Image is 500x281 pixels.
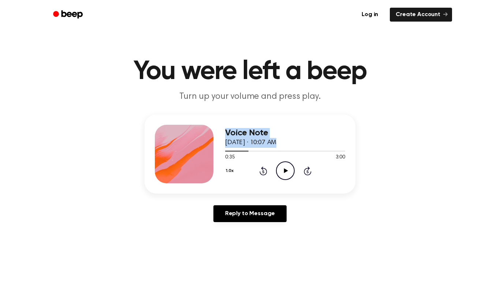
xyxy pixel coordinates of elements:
a: Log in [354,6,385,23]
a: Create Account [390,8,452,22]
span: 3:00 [336,154,345,161]
a: Beep [48,8,89,22]
button: 1.0x [225,165,236,177]
p: Turn up your volume and press play. [109,91,391,103]
h3: Voice Note [225,128,345,138]
a: Reply to Message [213,205,287,222]
h1: You were left a beep [63,59,437,85]
span: 0:35 [225,154,235,161]
span: [DATE] · 10:07 AM [225,139,276,146]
